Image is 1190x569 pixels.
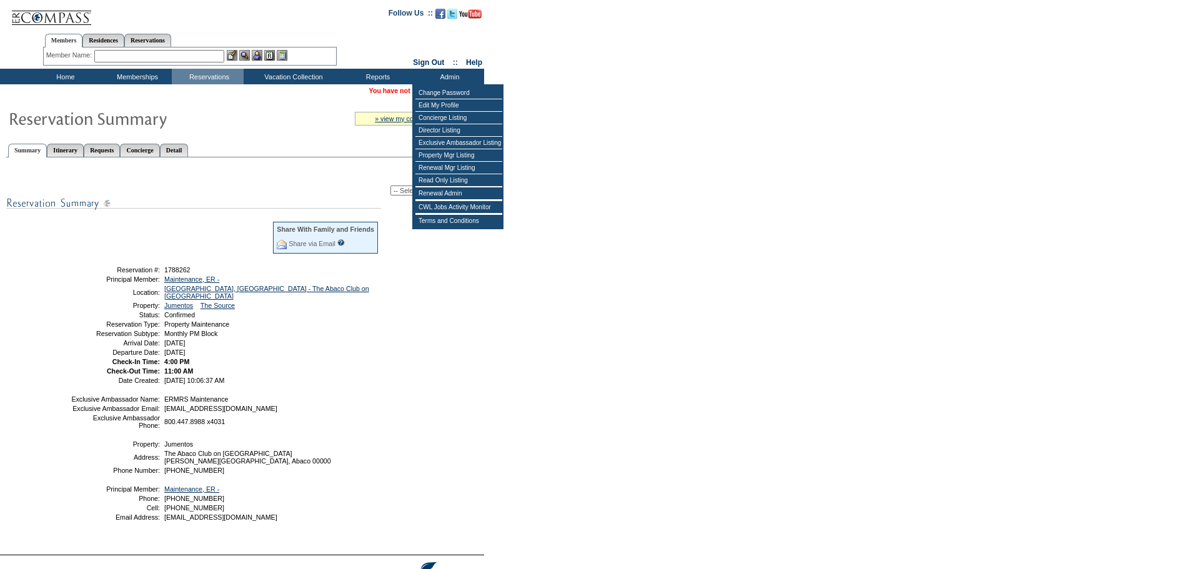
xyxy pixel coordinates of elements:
[375,115,460,122] a: » view my contract utilization
[415,149,502,162] td: Property Mgr Listing
[84,144,120,157] a: Requests
[459,9,482,19] img: Subscribe to our YouTube Channel
[112,358,160,365] strong: Check-In Time:
[71,320,160,328] td: Reservation Type:
[415,137,502,149] td: Exclusive Ambassador Listing
[164,377,224,384] span: [DATE] 10:06:37 AM
[164,311,195,319] span: Confirmed
[415,112,502,124] td: Concierge Listing
[164,418,225,425] span: 800.447.8988 x4031
[164,339,186,347] span: [DATE]
[435,12,445,20] a: Become our fan on Facebook
[8,106,258,131] img: Reservaton Summary
[369,87,482,94] span: You have not yet chosen a member.
[8,144,47,157] a: Summary
[71,349,160,356] td: Departure Date:
[107,367,160,375] strong: Check-Out Time:
[277,225,374,233] div: Share With Family and Friends
[415,99,502,112] td: Edit My Profile
[71,440,160,448] td: Property:
[164,285,369,300] a: [GEOGRAPHIC_DATA], [GEOGRAPHIC_DATA] - The Abaco Club on [GEOGRAPHIC_DATA]
[277,50,287,61] img: b_calculator.gif
[415,174,502,187] td: Read Only Listing
[71,495,160,502] td: Phone:
[160,144,189,157] a: Detail
[164,495,224,502] span: [PHONE_NUMBER]
[100,69,172,84] td: Memberships
[47,144,84,157] a: Itinerary
[164,504,224,512] span: [PHONE_NUMBER]
[459,12,482,20] a: Subscribe to our YouTube Channel
[415,162,502,174] td: Renewal Mgr Listing
[164,349,186,356] span: [DATE]
[164,440,193,448] span: Jumentos
[413,58,444,67] a: Sign Out
[71,266,160,274] td: Reservation #:
[447,12,457,20] a: Follow us on Twitter
[340,69,412,84] td: Reports
[412,69,484,84] td: Admin
[71,467,160,474] td: Phone Number:
[71,311,160,319] td: Status:
[164,485,219,493] a: Maintenance, ER -
[164,450,331,465] span: The Abaco Club on [GEOGRAPHIC_DATA] [PERSON_NAME][GEOGRAPHIC_DATA], Abaco 00000
[71,450,160,465] td: Address:
[6,195,381,211] img: subTtlResSummary.gif
[164,467,224,474] span: [PHONE_NUMBER]
[415,201,502,214] td: CWL Jobs Activity Monitor
[164,320,229,328] span: Property Maintenance
[71,330,160,337] td: Reservation Subtype:
[453,58,458,67] span: ::
[71,377,160,384] td: Date Created:
[71,395,160,403] td: Exclusive Ambassador Name:
[389,7,433,22] td: Follow Us ::
[71,285,160,300] td: Location:
[164,367,193,375] span: 11:00 AM
[415,124,502,137] td: Director Listing
[6,178,481,195] div: Reservation Action:
[239,50,250,61] img: View
[71,405,160,412] td: Exclusive Ambassador Email:
[435,9,445,19] img: Become our fan on Facebook
[164,513,277,521] span: [EMAIL_ADDRESS][DOMAIN_NAME]
[164,405,277,412] span: [EMAIL_ADDRESS][DOMAIN_NAME]
[227,50,237,61] img: b_edit.gif
[415,215,502,227] td: Terms and Conditions
[466,58,482,67] a: Help
[164,302,193,309] a: Jumentos
[164,275,219,283] a: Maintenance, ER -
[28,69,100,84] td: Home
[71,485,160,493] td: Principal Member:
[71,302,160,309] td: Property:
[71,414,160,429] td: Exclusive Ambassador Phone:
[124,34,171,47] a: Reservations
[71,513,160,521] td: Email Address:
[164,330,217,337] span: Monthly PM Block
[447,9,457,19] img: Follow us on Twitter
[172,69,244,84] td: Reservations
[415,187,502,200] td: Renewal Admin
[415,87,502,99] td: Change Password
[201,302,235,309] a: The Source
[71,275,160,283] td: Principal Member:
[82,34,124,47] a: Residences
[264,50,275,61] img: Reservations
[46,50,94,61] div: Member Name:
[164,266,191,274] span: 1788262
[45,34,83,47] a: Members
[120,144,159,157] a: Concierge
[252,50,262,61] img: Impersonate
[164,395,228,403] span: ERMRS Maintenance
[289,240,335,247] a: Share via Email
[244,69,340,84] td: Vacation Collection
[164,358,189,365] span: 4:00 PM
[71,339,160,347] td: Arrival Date:
[71,504,160,512] td: Cell:
[337,239,345,246] input: What is this?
